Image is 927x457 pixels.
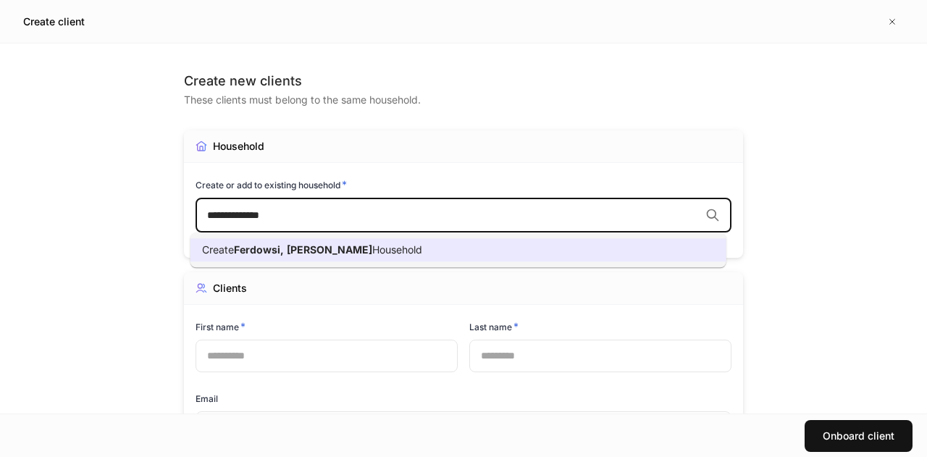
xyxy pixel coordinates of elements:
span: Create [202,243,234,256]
h6: Email [196,392,218,406]
h6: Last name [469,319,519,334]
div: Clients [213,281,247,295]
h6: Create or add to existing household [196,177,347,192]
span: Household [372,243,422,256]
h6: First name [196,319,246,334]
span: [PERSON_NAME] [287,243,372,256]
span: Ferdowsi, [234,243,284,256]
div: These clients must belong to the same household. [184,90,743,107]
h5: Create client [23,14,85,29]
div: Create new clients [184,72,743,90]
div: Household [213,139,264,154]
div: Onboard client [823,429,894,443]
button: Onboard client [805,420,913,452]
